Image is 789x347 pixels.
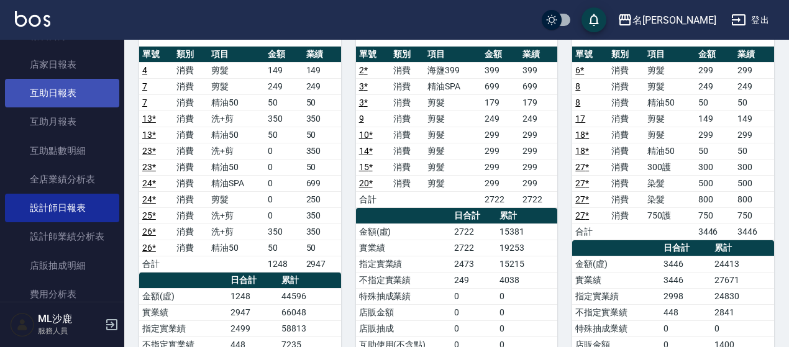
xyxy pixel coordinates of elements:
[5,107,119,136] a: 互助月報表
[278,304,341,320] td: 66048
[660,288,711,304] td: 2998
[451,304,496,320] td: 0
[644,143,695,159] td: 精油50
[496,256,558,272] td: 15215
[734,94,774,110] td: 50
[173,47,208,63] th: 類別
[173,127,208,143] td: 消費
[481,110,519,127] td: 249
[303,62,341,78] td: 149
[5,79,119,107] a: 互助日報表
[481,159,519,175] td: 299
[208,240,265,256] td: 精油50
[695,159,735,175] td: 300
[208,127,265,143] td: 精油50
[644,94,695,110] td: 精油50
[572,47,774,240] table: a dense table
[390,47,424,63] th: 類別
[278,273,341,289] th: 累計
[496,240,558,256] td: 19253
[424,127,481,143] td: 剪髮
[451,223,496,240] td: 2722
[38,313,101,325] h5: ML沙鹿
[208,159,265,175] td: 精油50
[208,47,265,63] th: 項目
[424,175,481,191] td: 剪髮
[139,288,227,304] td: 金額(虛)
[303,110,341,127] td: 350
[734,223,774,240] td: 3446
[572,256,660,272] td: 金額(虛)
[608,78,644,94] td: 消費
[5,222,119,251] a: 設計師業績分析表
[519,191,557,207] td: 2722
[644,127,695,143] td: 剪髮
[613,7,721,33] button: 名[PERSON_NAME]
[519,62,557,78] td: 399
[265,47,303,63] th: 金額
[208,62,265,78] td: 剪髮
[356,47,390,63] th: 單號
[711,256,774,272] td: 24413
[173,159,208,175] td: 消費
[695,94,735,110] td: 50
[519,143,557,159] td: 299
[265,175,303,191] td: 0
[173,175,208,191] td: 消費
[734,127,774,143] td: 299
[734,207,774,223] td: 750
[390,143,424,159] td: 消費
[173,78,208,94] td: 消費
[390,110,424,127] td: 消費
[644,62,695,78] td: 剪髮
[695,143,735,159] td: 50
[608,47,644,63] th: 類別
[10,312,35,337] img: Person
[644,78,695,94] td: 剪髮
[208,223,265,240] td: 洗+剪
[695,223,735,240] td: 3446
[303,143,341,159] td: 350
[278,288,341,304] td: 44596
[608,159,644,175] td: 消費
[303,159,341,175] td: 50
[303,256,341,272] td: 2947
[208,207,265,223] td: 洗+剪
[173,110,208,127] td: 消費
[424,110,481,127] td: 剪髮
[265,127,303,143] td: 50
[695,127,735,143] td: 299
[227,304,278,320] td: 2947
[265,94,303,110] td: 50
[356,223,451,240] td: 金額(虛)
[726,9,774,32] button: 登出
[356,240,451,256] td: 實業績
[139,304,227,320] td: 實業績
[608,110,644,127] td: 消費
[734,143,774,159] td: 50
[424,78,481,94] td: 精油SPA
[632,12,716,28] div: 名[PERSON_NAME]
[5,165,119,194] a: 全店業績分析表
[734,110,774,127] td: 149
[359,114,364,124] a: 9
[208,94,265,110] td: 精油50
[303,127,341,143] td: 50
[644,207,695,223] td: 750護
[5,137,119,165] a: 互助點數明細
[572,223,608,240] td: 合計
[139,320,227,336] td: 指定實業績
[695,191,735,207] td: 800
[734,175,774,191] td: 500
[265,143,303,159] td: 0
[227,288,278,304] td: 1248
[5,194,119,222] a: 設計師日報表
[644,191,695,207] td: 染髮
[424,62,481,78] td: 海鹽399
[173,240,208,256] td: 消費
[711,240,774,256] th: 累計
[142,65,147,75] a: 4
[481,127,519,143] td: 299
[572,47,608,63] th: 單號
[390,78,424,94] td: 消費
